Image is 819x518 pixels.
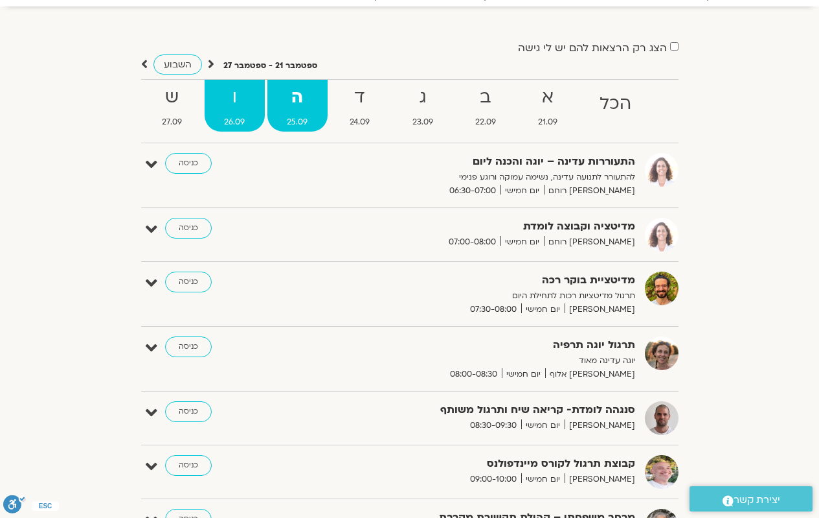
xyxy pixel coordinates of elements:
span: [PERSON_NAME] אלוף [545,368,635,381]
span: יום חמישי [500,235,544,249]
span: 25.09 [267,115,328,129]
a: ב22.09 [455,80,515,132]
a: א21.09 [518,80,577,132]
span: יום חמישי [521,473,565,486]
a: השבוע [153,54,202,75]
span: 21.09 [518,115,577,129]
span: 26.09 [205,115,265,129]
a: יצירת קשר [690,486,813,512]
span: 06:30-07:00 [445,184,500,198]
strong: סנגהה לומדת- קריאה שיח ותרגול משותף [318,401,635,419]
span: 27.09 [142,115,202,129]
strong: ד [330,83,390,112]
span: 07:00-08:00 [444,235,500,249]
p: להתעורר לתנועה עדינה, נשימה עמוקה ורוגע פנימי [318,171,635,184]
span: 24.09 [330,115,390,129]
strong: ב [455,83,515,112]
span: 08:00-08:30 [445,368,502,381]
strong: ש [142,83,202,112]
strong: הכל [579,89,651,119]
span: [PERSON_NAME] [565,473,635,486]
span: 09:00-10:00 [466,473,521,486]
span: יום חמישי [502,368,545,381]
a: כניסה [165,153,212,174]
strong: ה [267,83,328,112]
label: הצג רק הרצאות להם יש לי גישה [518,42,667,54]
span: יום חמישי [521,419,565,432]
a: ו26.09 [205,80,265,132]
span: [PERSON_NAME] רוחם [544,184,635,198]
p: יוגה עדינה מאוד [318,354,635,368]
a: הכל [579,80,651,132]
span: [PERSON_NAME] [565,419,635,432]
a: ג23.09 [392,80,453,132]
strong: קבוצת תרגול לקורס מיינדפולנס [318,455,635,473]
p: ספטמבר 21 - ספטמבר 27 [223,59,317,73]
a: כניסה [165,401,212,422]
a: כניסה [165,218,212,239]
p: תרגול מדיטציות רכות לתחילת היום [318,289,635,303]
strong: התעוררות עדינה – יוגה והכנה ליום [318,153,635,171]
a: ה25.09 [267,80,328,132]
span: 08:30-09:30 [466,419,521,432]
a: כניסה [165,272,212,292]
span: 07:30-08:00 [466,303,521,316]
span: יום חמישי [521,303,565,316]
span: יצירת קשר [734,491,780,509]
a: ד24.09 [330,80,390,132]
span: 22.09 [455,115,515,129]
strong: א [518,83,577,112]
strong: ו [205,83,265,112]
strong: מדיטציית בוקר רכה [318,272,635,289]
span: 23.09 [392,115,453,129]
a: כניסה [165,336,212,357]
a: כניסה [165,455,212,476]
strong: ג [392,83,453,112]
span: השבוע [164,58,192,71]
span: [PERSON_NAME] רוחם [544,235,635,249]
strong: מדיטציה וקבוצה לומדת [318,218,635,235]
strong: תרגול יוגה תרפיה [318,336,635,354]
span: [PERSON_NAME] [565,303,635,316]
a: ש27.09 [142,80,202,132]
span: יום חמישי [500,184,544,198]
